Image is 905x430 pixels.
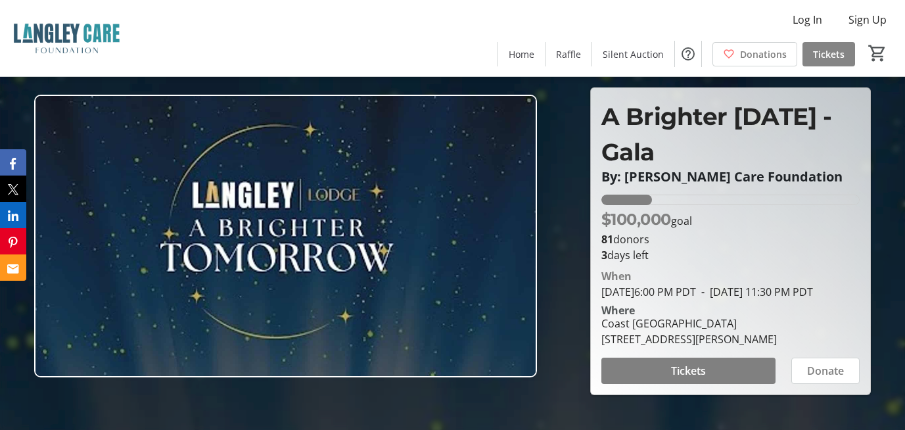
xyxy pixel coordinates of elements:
span: Tickets [671,363,706,379]
span: 3 [601,248,607,262]
p: goal [601,208,692,231]
button: Tickets [601,358,776,384]
p: By: [PERSON_NAME] Care Foundation [601,170,860,184]
img: Campaign CTA Media Photo [34,95,537,377]
span: Donations [740,47,787,61]
span: Donate [807,363,844,379]
div: Where [601,305,635,316]
span: $100,000 [601,210,671,229]
a: Tickets [802,42,855,66]
span: - [696,285,710,299]
span: [DATE] 11:30 PM PDT [696,285,813,299]
b: 81 [601,232,613,247]
div: When [601,268,632,284]
span: Sign Up [848,12,887,28]
img: Langley Care Foundation 's Logo [8,5,125,71]
button: Log In [782,9,833,30]
a: Donations [712,42,797,66]
span: Raffle [556,47,581,61]
div: [STREET_ADDRESS][PERSON_NAME] [601,331,777,347]
a: Raffle [545,42,592,66]
div: Coast [GEOGRAPHIC_DATA] [601,316,777,331]
button: Sign Up [838,9,897,30]
span: Log In [793,12,822,28]
p: days left [601,247,860,263]
p: donors [601,231,860,247]
span: [DATE] 6:00 PM PDT [601,285,696,299]
span: Tickets [813,47,845,61]
button: Help [675,41,701,67]
a: Home [498,42,545,66]
button: Cart [866,41,889,65]
span: A Brighter [DATE] - Gala [601,102,832,166]
div: 19.64645% of fundraising goal reached [601,195,860,205]
a: Silent Auction [592,42,674,66]
span: Home [509,47,534,61]
span: Silent Auction [603,47,664,61]
button: Donate [791,358,860,384]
